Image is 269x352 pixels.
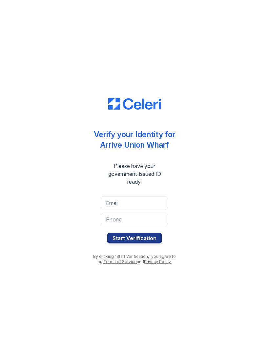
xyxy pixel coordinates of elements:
[107,233,162,243] button: Start Verification
[102,213,167,226] input: Phone
[89,254,180,264] div: By clicking "Start Verification," you agree to our and
[103,259,137,264] a: Terms of Service
[94,129,176,150] div: Verify your Identity for Arrive Union Wharf
[89,162,180,186] div: Please have your government-issued ID ready.
[108,98,161,110] img: CE_Logo_Blue-a8612792a0a2168367f1c8372b55b34899dd931a85d93a1a3d3e32e68fde9ad4.png
[144,259,172,264] a: Privacy Policy.
[102,196,167,210] input: Email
